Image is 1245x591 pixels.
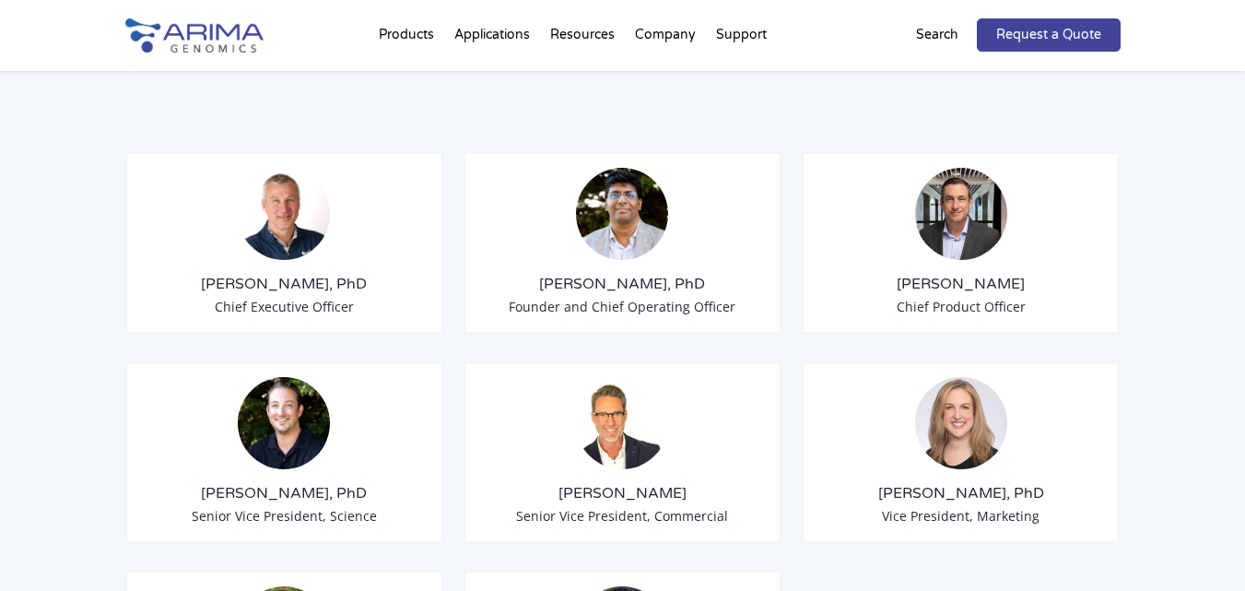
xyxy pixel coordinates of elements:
h3: [PERSON_NAME] [479,483,767,503]
span: Senior Vice President, Commercial [516,507,728,525]
span: Founder and Chief Operating Officer [509,298,735,315]
h3: [PERSON_NAME], PhD [817,483,1105,503]
span: Senior Vice President, Science [192,507,377,525]
h3: [PERSON_NAME], PhD [141,274,429,294]
img: Sid-Selvaraj_Arima-Genomics.png [576,168,668,260]
img: Chris-Roberts.jpg [915,168,1007,260]
span: Chief Executive Officer [215,298,354,315]
h3: [PERSON_NAME], PhD [479,274,767,294]
a: Request a Quote [977,18,1121,52]
img: Anthony-Schmitt_Arima-Genomics.png [238,377,330,469]
span: Vice President, Marketing [882,507,1039,525]
p: Search [916,23,958,47]
img: 19364919-cf75-45a2-a608-1b8b29f8b955.jpg [915,377,1007,469]
h3: [PERSON_NAME] [817,274,1105,294]
img: David-Duvall-Headshot.jpg [576,377,668,469]
img: Tom-Willis.jpg [238,168,330,260]
h3: [PERSON_NAME], PhD [141,483,429,503]
img: Arima-Genomics-logo [125,18,264,53]
span: Chief Product Officer [897,298,1026,315]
